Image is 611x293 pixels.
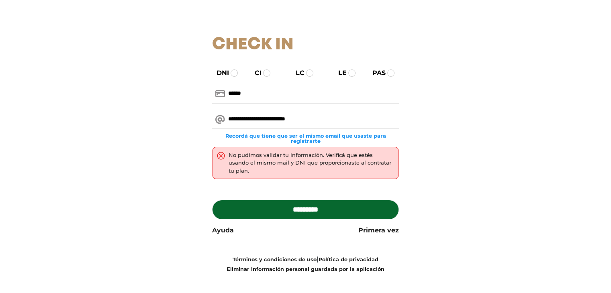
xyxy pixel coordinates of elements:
[229,151,394,175] div: No pudimos validar tu información. Verificá que estés usando el mismo mail y DNI que proporcionas...
[331,68,347,78] label: LE
[206,254,405,274] div: |
[358,226,399,235] a: Primera vez
[319,256,378,262] a: Política de privacidad
[288,68,304,78] label: LC
[247,68,262,78] label: CI
[227,266,384,272] a: Eliminar información personal guardada por la aplicación
[233,256,317,262] a: Términos y condiciones de uso
[212,35,399,55] h1: Check In
[212,226,234,235] a: Ayuda
[212,133,399,144] small: Recordá que tiene que ser el mismo email que usaste para registrarte
[209,68,229,78] label: DNI
[365,68,386,78] label: PAS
